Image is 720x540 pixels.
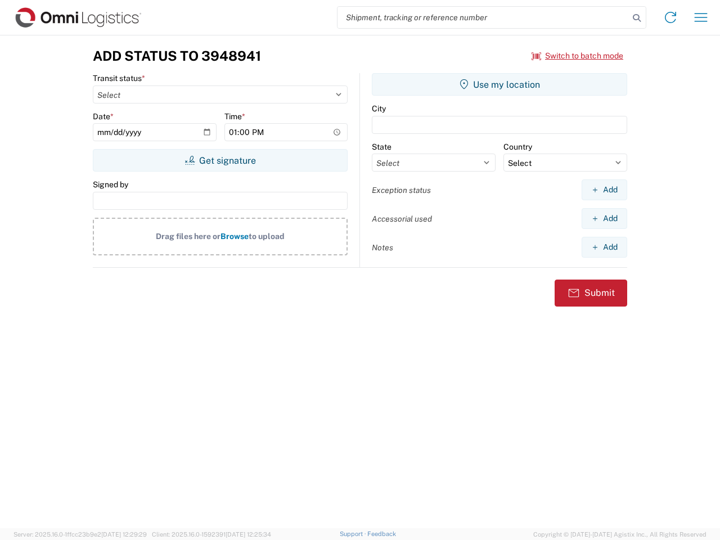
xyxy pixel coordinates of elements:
[372,185,431,195] label: Exception status
[582,237,627,258] button: Add
[156,232,220,241] span: Drag files here or
[367,530,396,537] a: Feedback
[372,214,432,224] label: Accessorial used
[93,149,348,172] button: Get signature
[224,111,245,121] label: Time
[101,531,147,538] span: [DATE] 12:29:29
[532,47,623,65] button: Switch to batch mode
[152,531,271,538] span: Client: 2025.16.0-1592391
[582,208,627,229] button: Add
[340,530,368,537] a: Support
[220,232,249,241] span: Browse
[555,280,627,307] button: Submit
[372,103,386,114] label: City
[533,529,706,539] span: Copyright © [DATE]-[DATE] Agistix Inc., All Rights Reserved
[372,142,391,152] label: State
[226,531,271,538] span: [DATE] 12:25:34
[372,73,627,96] button: Use my location
[93,111,114,121] label: Date
[582,179,627,200] button: Add
[337,7,629,28] input: Shipment, tracking or reference number
[93,179,128,190] label: Signed by
[93,48,261,64] h3: Add Status to 3948941
[93,73,145,83] label: Transit status
[249,232,285,241] span: to upload
[13,531,147,538] span: Server: 2025.16.0-1ffcc23b9e2
[372,242,393,253] label: Notes
[503,142,532,152] label: Country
